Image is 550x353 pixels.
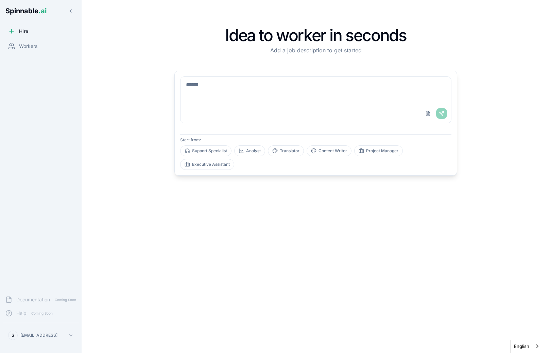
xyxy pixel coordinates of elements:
button: Support Specialist [180,145,231,156]
span: Documentation [16,296,50,303]
h1: Idea to worker in seconds [174,27,457,43]
span: S [12,333,14,338]
button: Translator [268,145,304,156]
a: English [511,340,543,353]
span: Workers [19,43,37,50]
span: Coming Soon [53,297,78,303]
span: Hire [19,28,28,35]
button: S[EMAIL_ADDRESS] [5,329,76,342]
span: Spinnable [5,7,47,15]
span: Coming Soon [29,310,55,317]
button: Content Writer [307,145,351,156]
aside: Language selected: English [510,340,543,353]
p: Start from: [180,137,451,143]
button: Executive Assistant [180,159,234,170]
button: Project Manager [354,145,403,156]
div: Language [510,340,543,353]
p: [EMAIL_ADDRESS] [20,333,57,338]
button: Analyst [234,145,265,156]
span: .ai [38,7,47,15]
p: Add a job description to get started [174,46,457,54]
span: Help [16,310,27,317]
